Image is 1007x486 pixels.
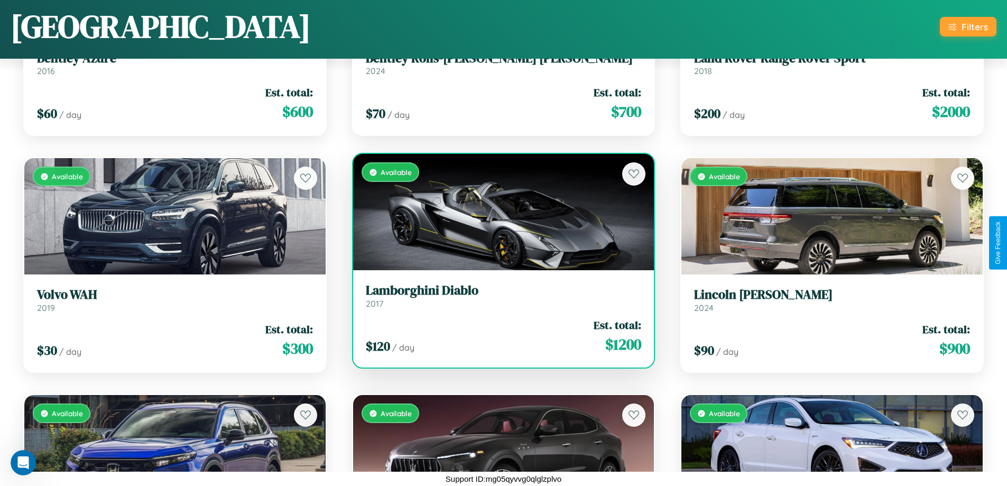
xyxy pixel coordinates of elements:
[392,342,414,353] span: / day
[37,105,57,122] span: $ 60
[994,222,1002,264] div: Give Feedback
[52,409,83,418] span: Available
[709,409,740,418] span: Available
[37,287,313,313] a: Volvo WAH2019
[11,5,311,48] h1: [GEOGRAPHIC_DATA]
[694,66,712,76] span: 2018
[37,342,57,359] span: $ 30
[381,168,412,177] span: Available
[694,302,714,313] span: 2024
[59,346,81,357] span: / day
[265,85,313,100] span: Est. total:
[605,334,641,355] span: $ 1200
[962,21,988,32] div: Filters
[940,17,996,36] button: Filters
[694,287,970,302] h3: Lincoln [PERSON_NAME]
[694,342,714,359] span: $ 90
[381,409,412,418] span: Available
[37,51,313,77] a: Bentley Azure2016
[922,85,970,100] span: Est. total:
[716,346,738,357] span: / day
[366,51,642,77] a: Bentley Rolls-[PERSON_NAME] [PERSON_NAME]2024
[366,283,642,309] a: Lamborghini Diablo2017
[265,322,313,337] span: Est. total:
[366,337,390,355] span: $ 120
[594,85,641,100] span: Est. total:
[11,450,36,475] iframe: Intercom live chat
[709,172,740,181] span: Available
[37,302,55,313] span: 2019
[366,283,642,298] h3: Lamborghini Diablo
[52,172,83,181] span: Available
[723,109,745,120] span: / day
[446,472,561,486] p: Support ID: mg05qyvvg0qlglzplvo
[37,51,313,66] h3: Bentley Azure
[387,109,410,120] span: / day
[694,105,720,122] span: $ 200
[366,66,385,76] span: 2024
[594,317,641,333] span: Est. total:
[932,101,970,122] span: $ 2000
[939,338,970,359] span: $ 900
[694,51,970,77] a: Land Rover Range Rover Sport2018
[366,51,642,66] h3: Bentley Rolls-[PERSON_NAME] [PERSON_NAME]
[611,101,641,122] span: $ 700
[366,105,385,122] span: $ 70
[37,287,313,302] h3: Volvo WAH
[694,51,970,66] h3: Land Rover Range Rover Sport
[922,322,970,337] span: Est. total:
[282,101,313,122] span: $ 600
[366,298,383,309] span: 2017
[282,338,313,359] span: $ 300
[694,287,970,313] a: Lincoln [PERSON_NAME]2024
[37,66,55,76] span: 2016
[59,109,81,120] span: / day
